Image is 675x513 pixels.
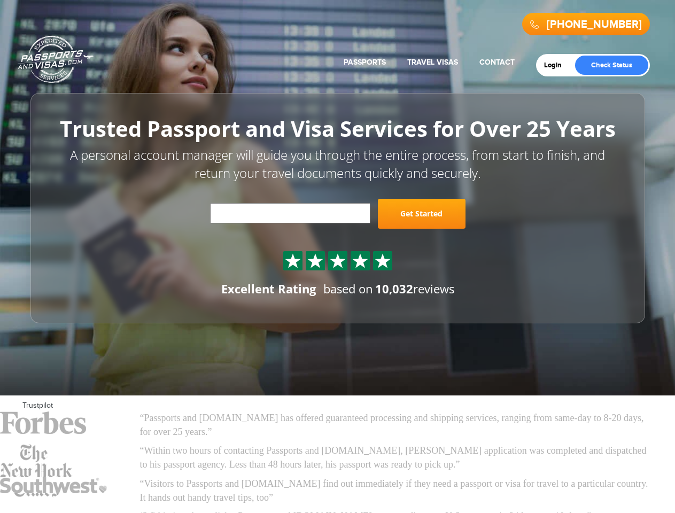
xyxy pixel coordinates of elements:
a: Trustpilot [22,401,53,410]
a: Check Status [575,56,648,75]
a: Passports [344,58,386,67]
a: Contact [479,58,515,67]
div: Excellent Rating [221,281,316,297]
img: Sprite St [375,253,391,269]
p: A personal account manager will guide you through the entire process, from start to finish, and r... [55,146,621,183]
span: based on [323,281,373,297]
img: Sprite St [307,253,323,269]
span: reviews [375,281,454,297]
p: “Visitors to Passports and [DOMAIN_NAME] find out immediately if they need a passport or visa for... [140,477,653,504]
h1: Trusted Passport and Visa Services for Over 25 Years [55,117,621,141]
img: Sprite St [285,253,301,269]
a: Get Started [378,199,465,229]
img: Sprite St [352,253,368,269]
a: Travel Visas [407,58,458,67]
strong: 10,032 [375,281,413,297]
a: [PHONE_NUMBER] [547,18,642,31]
a: Passports & [DOMAIN_NAME] [18,35,94,83]
p: “Passports and [DOMAIN_NAME] has offered guaranteed processing and shipping services, ranging fro... [140,411,653,439]
a: Login [544,61,569,69]
img: Sprite St [330,253,346,269]
p: “Within two hours of contacting Passports and [DOMAIN_NAME], [PERSON_NAME] application was comple... [140,444,653,471]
